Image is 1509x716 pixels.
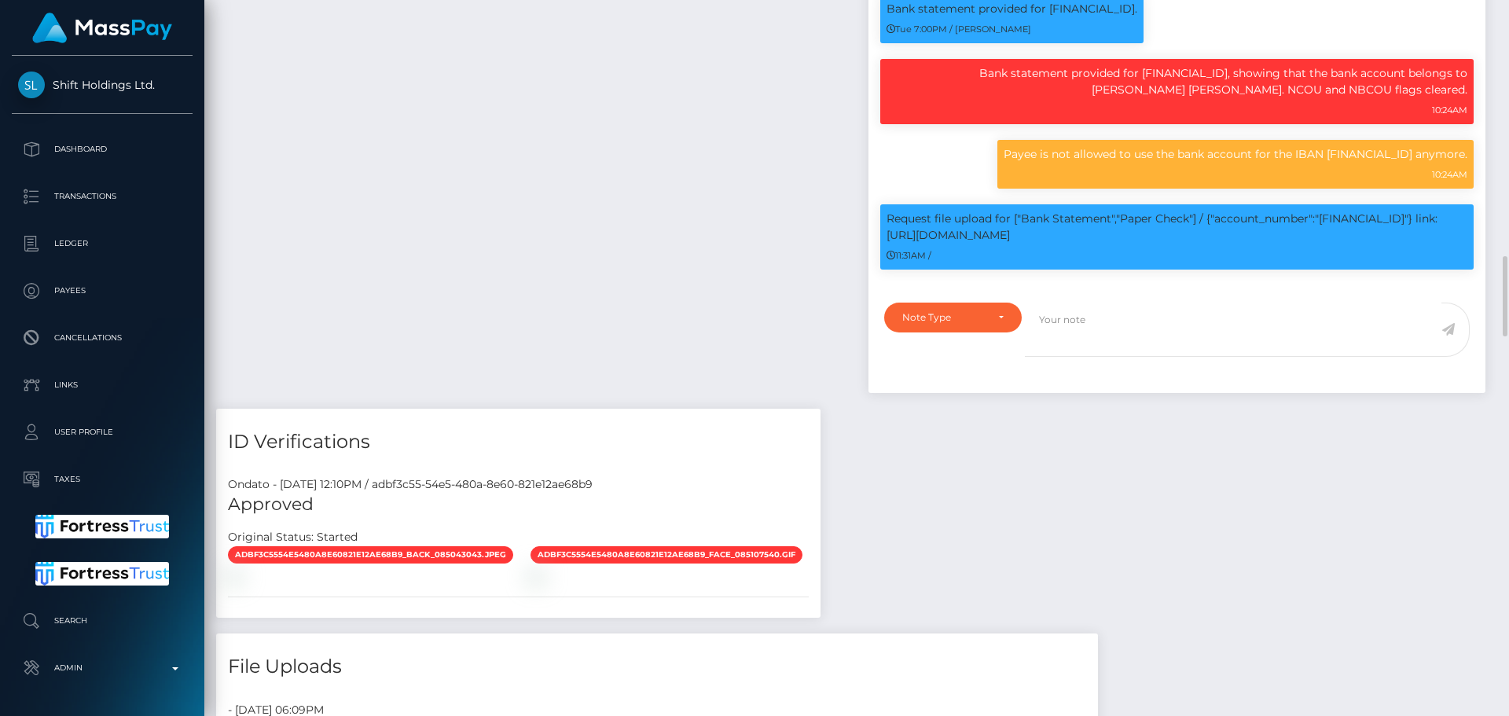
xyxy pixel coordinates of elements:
p: Request file upload for ["Bank Statement","Paper Check"] / {"account_number":"[FINANCIAL_ID]"} li... [887,211,1467,244]
small: 10:24AM [1432,169,1467,180]
p: Links [18,373,186,397]
p: Bank statement provided for [FINANCIAL_ID], showing that the bank account belongs to [PERSON_NAME... [887,65,1467,98]
p: User Profile [18,420,186,444]
img: adbf3c55-54e5-480a-8e60-821e12ae68b9379b1d7d-a94e-4dcd-a892-654d81fc5b38 [531,570,543,582]
p: Search [18,609,186,633]
a: User Profile [12,413,193,452]
p: Transactions [18,185,186,208]
small: 10:24AM [1432,105,1467,116]
div: Note Type [902,311,986,324]
a: Admin [12,648,193,688]
h5: Approved [228,493,809,517]
span: adbf3c5554e5480a8e60821e12ae68b9_face_085107540.gif [531,546,802,564]
small: 11:31AM / [887,250,931,261]
h4: ID Verifications [228,428,809,456]
img: Fortress Trust [35,562,170,586]
a: Links [12,365,193,405]
a: Payees [12,271,193,310]
p: Payee is not allowed to use the bank account for the IBAN [FINANCIAL_ID] anymore. [1004,146,1467,163]
a: Search [12,601,193,641]
small: Tue 7:00PM / [PERSON_NAME] [887,24,1031,35]
button: Note Type [884,303,1022,332]
img: Fortress Trust [35,515,170,538]
p: Dashboard [18,138,186,161]
h4: File Uploads [228,653,1086,681]
img: Shift Holdings Ltd. [18,72,45,98]
a: Cancellations [12,318,193,358]
img: MassPay Logo [32,13,172,43]
p: Ledger [18,232,186,255]
img: adbf3c55-54e5-480a-8e60-821e12ae68b9a02b88b7-0a91-41ca-b94a-0fa9a52ff0a6 [228,570,240,582]
p: Admin [18,656,186,680]
a: Transactions [12,177,193,216]
p: Payees [18,279,186,303]
h7: Original Status: Started [228,530,358,544]
p: Cancellations [18,326,186,350]
a: Ledger [12,224,193,263]
p: Bank statement provided for [FINANCIAL_ID]. [887,1,1137,17]
a: Taxes [12,460,193,499]
a: Dashboard [12,130,193,169]
span: Shift Holdings Ltd. [12,78,193,92]
p: Taxes [18,468,186,491]
div: Ondato - [DATE] 12:10PM / adbf3c55-54e5-480a-8e60-821e12ae68b9 [216,476,821,493]
span: adbf3c5554e5480a8e60821e12ae68b9_back_085043043.jpeg [228,546,513,564]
